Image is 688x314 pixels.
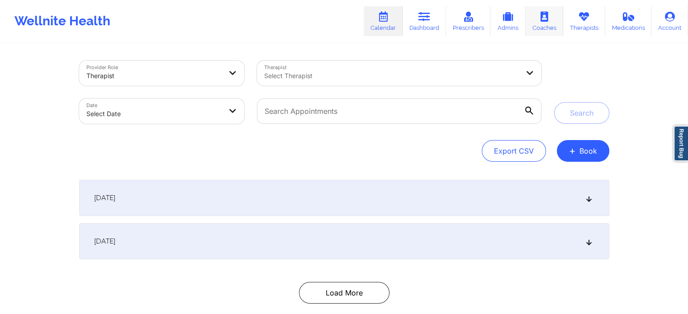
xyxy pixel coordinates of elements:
[94,237,115,246] span: [DATE]
[569,148,576,153] span: +
[364,6,403,36] a: Calendar
[526,6,563,36] a: Coaches
[557,140,609,162] button: +Book
[554,102,609,124] button: Search
[299,282,389,304] button: Load More
[563,6,605,36] a: Therapists
[674,126,688,161] a: Report Bug
[446,6,491,36] a: Prescribers
[403,6,446,36] a: Dashboard
[257,98,541,124] input: Search Appointments
[490,6,526,36] a: Admins
[482,140,546,162] button: Export CSV
[605,6,652,36] a: Medications
[86,66,222,86] div: Therapist
[86,104,222,124] div: Select Date
[651,6,688,36] a: Account
[94,193,115,202] span: [DATE]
